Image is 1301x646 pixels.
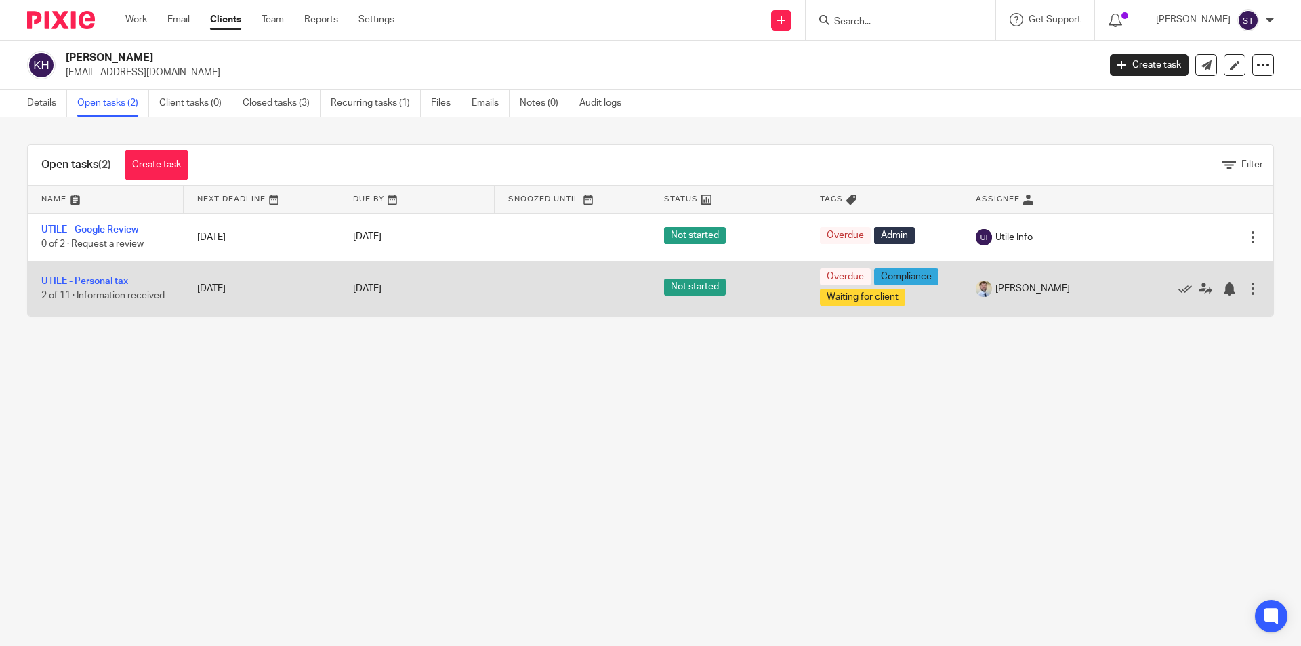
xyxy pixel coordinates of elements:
[331,90,421,117] a: Recurring tasks (1)
[1156,13,1231,26] p: [PERSON_NAME]
[41,277,128,286] a: UTILE - Personal tax
[27,90,67,117] a: Details
[184,261,339,316] td: [DATE]
[664,227,726,244] span: Not started
[353,233,381,242] span: [DATE]
[1241,160,1263,169] span: Filter
[1110,54,1189,76] a: Create task
[1178,282,1199,296] a: Mark as done
[833,16,955,28] input: Search
[41,225,138,235] a: UTILE - Google Review
[66,66,1090,79] p: [EMAIL_ADDRESS][DOMAIN_NAME]
[125,150,188,180] a: Create task
[520,90,569,117] a: Notes (0)
[41,291,165,300] span: 2 of 11 · Information received
[874,268,938,285] span: Compliance
[358,13,394,26] a: Settings
[167,13,190,26] a: Email
[820,268,871,285] span: Overdue
[262,13,284,26] a: Team
[664,279,726,296] span: Not started
[159,90,232,117] a: Client tasks (0)
[976,281,992,297] img: 1693835698283.jfif
[995,230,1033,244] span: Utile Info
[41,158,111,172] h1: Open tasks
[820,227,871,244] span: Overdue
[579,90,632,117] a: Audit logs
[976,229,992,245] img: svg%3E
[125,13,147,26] a: Work
[508,195,579,203] span: Snoozed Until
[431,90,461,117] a: Files
[243,90,321,117] a: Closed tasks (3)
[995,282,1070,296] span: [PERSON_NAME]
[77,90,149,117] a: Open tasks (2)
[1029,15,1081,24] span: Get Support
[1237,9,1259,31] img: svg%3E
[184,213,339,261] td: [DATE]
[98,159,111,170] span: (2)
[874,227,915,244] span: Admin
[27,11,95,29] img: Pixie
[41,239,144,249] span: 0 of 2 · Request a review
[210,13,241,26] a: Clients
[820,289,905,306] span: Waiting for client
[304,13,338,26] a: Reports
[27,51,56,79] img: svg%3E
[820,195,843,203] span: Tags
[353,284,381,294] span: [DATE]
[66,51,885,65] h2: [PERSON_NAME]
[664,195,698,203] span: Status
[472,90,510,117] a: Emails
